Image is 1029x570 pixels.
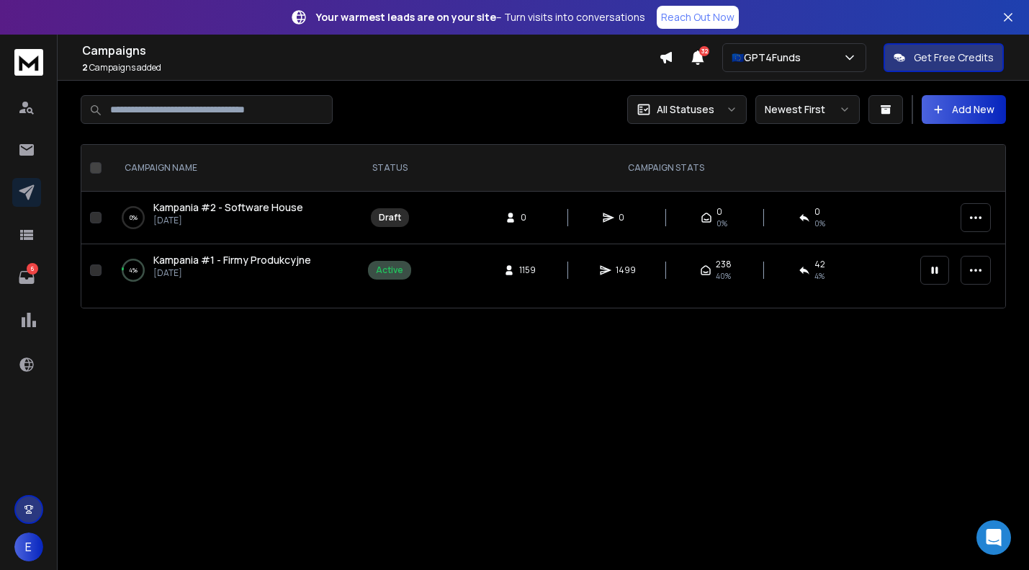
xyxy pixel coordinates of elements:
button: Add New [922,95,1006,124]
h1: Campaigns [82,42,659,59]
span: 4 % [814,270,824,282]
span: 2 [82,61,88,74]
span: 32 [699,46,709,56]
a: Kampania #2 - Software House [153,200,303,215]
div: Active [376,264,403,276]
p: 🇪🇺GPT4Funds [732,50,806,65]
span: Kampania #1 - Firmy Produkcyjne [153,253,311,267]
div: Draft [379,212,401,223]
button: E [14,533,43,561]
p: [DATE] [153,215,303,226]
button: Newest First [755,95,860,124]
button: Get Free Credits [884,43,1004,72]
p: Get Free Credits [914,50,994,65]
a: 6 [12,263,41,292]
span: 40 % [716,270,731,282]
div: Open Intercom Messenger [976,520,1011,555]
p: Reach Out Now [661,10,734,25]
span: 0 [814,206,820,218]
span: Kampania #2 - Software House [153,200,303,214]
th: STATUS [359,145,420,192]
p: [DATE] [153,267,311,279]
th: CAMPAIGN NAME [107,145,359,192]
span: 42 [814,259,825,270]
span: 1499 [616,264,636,276]
span: 0 [716,206,722,218]
p: 6 [27,263,38,275]
td: 0%Kampania #2 - Software House[DATE] [107,192,359,244]
p: All Statuses [657,102,714,117]
span: 0 [619,212,633,223]
p: 4 % [129,263,138,277]
a: Reach Out Now [657,6,739,29]
span: 0% [814,218,825,229]
p: 0 % [130,210,138,225]
th: CAMPAIGN STATS [420,145,912,192]
span: 0% [716,218,727,229]
img: logo [14,49,43,76]
span: 238 [716,259,732,270]
span: 1159 [519,264,536,276]
p: Campaigns added [82,62,659,74]
span: 0 [521,212,535,223]
td: 4%Kampania #1 - Firmy Produkcyjne[DATE] [107,244,359,297]
p: – Turn visits into conversations [316,10,645,25]
a: Kampania #1 - Firmy Produkcyjne [153,253,311,267]
strong: Your warmest leads are on your site [316,10,496,24]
